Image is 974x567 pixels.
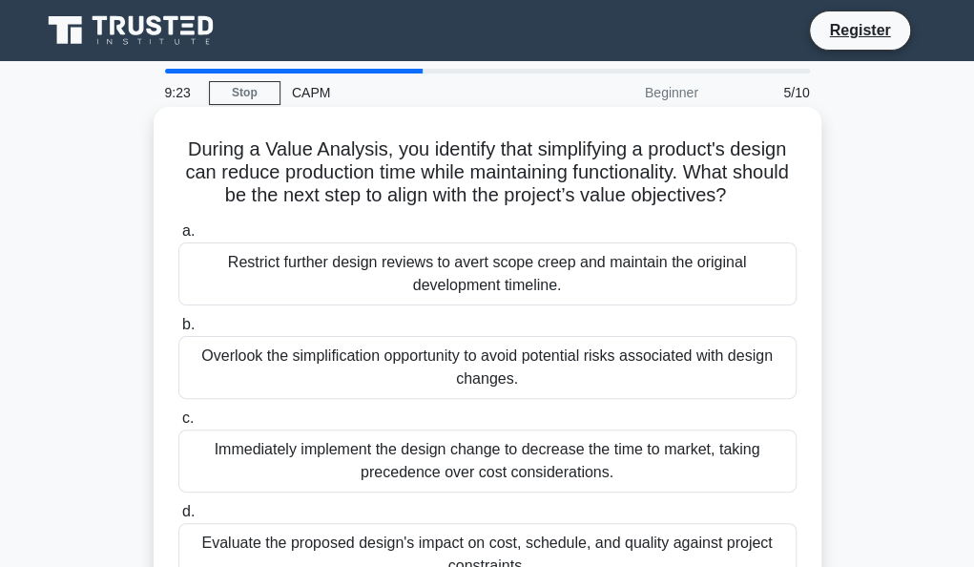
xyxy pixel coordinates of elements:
[178,430,797,493] div: Immediately implement the design change to decrease the time to market, taking precedence over co...
[178,242,797,305] div: Restrict further design reviews to avert scope creep and maintain the original development timeline.
[818,18,901,42] a: Register
[176,137,798,208] h5: During a Value Analysis, you identify that simplifying a product's design can reduce production t...
[710,73,821,112] div: 5/10
[182,316,195,332] span: b.
[178,336,797,399] div: Overlook the simplification opportunity to avoid potential risks associated with design changes.
[182,222,195,239] span: a.
[182,503,195,519] span: d.
[543,73,710,112] div: Beginner
[209,81,280,105] a: Stop
[182,409,194,426] span: c.
[154,73,209,112] div: 9:23
[280,73,543,112] div: CAPM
